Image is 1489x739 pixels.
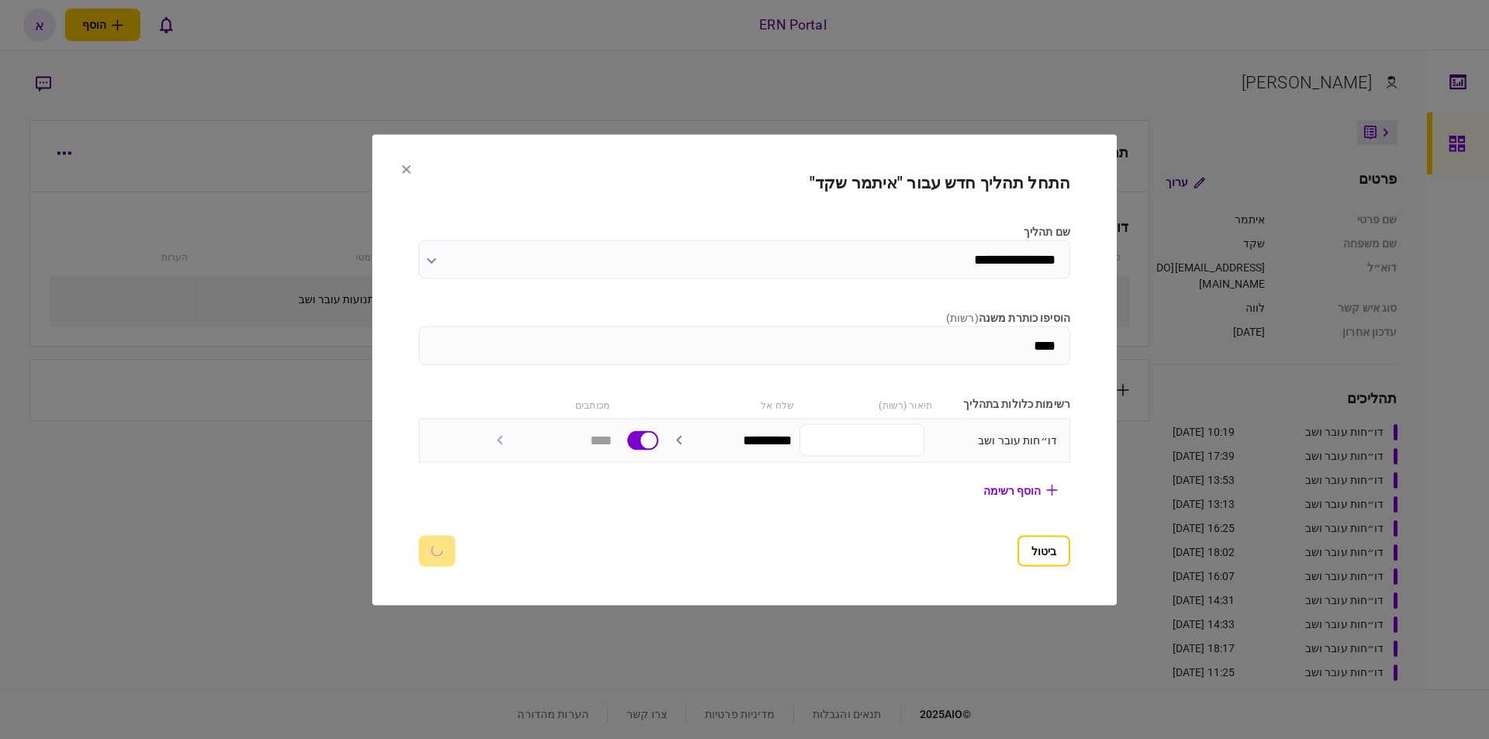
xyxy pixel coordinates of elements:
label: הוסיפו כותרת משנה [419,309,1070,326]
div: שלח אל [664,395,794,412]
div: רשימות כלולות בתהליך [940,395,1070,412]
div: תיאור (רשות) [802,395,932,412]
input: שם תהליך [419,240,1070,278]
div: דו״חות עובר ושב [932,432,1057,448]
button: הוסף רשימה [971,476,1070,504]
button: ביטול [1017,535,1070,566]
h2: התחל תהליך חדש עבור "איתמר שקד" [419,173,1070,192]
div: מכותבים [479,395,610,412]
span: ( רשות ) [946,311,979,323]
label: שם תהליך [419,223,1070,240]
input: הוסיפו כותרת משנה [419,326,1070,364]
